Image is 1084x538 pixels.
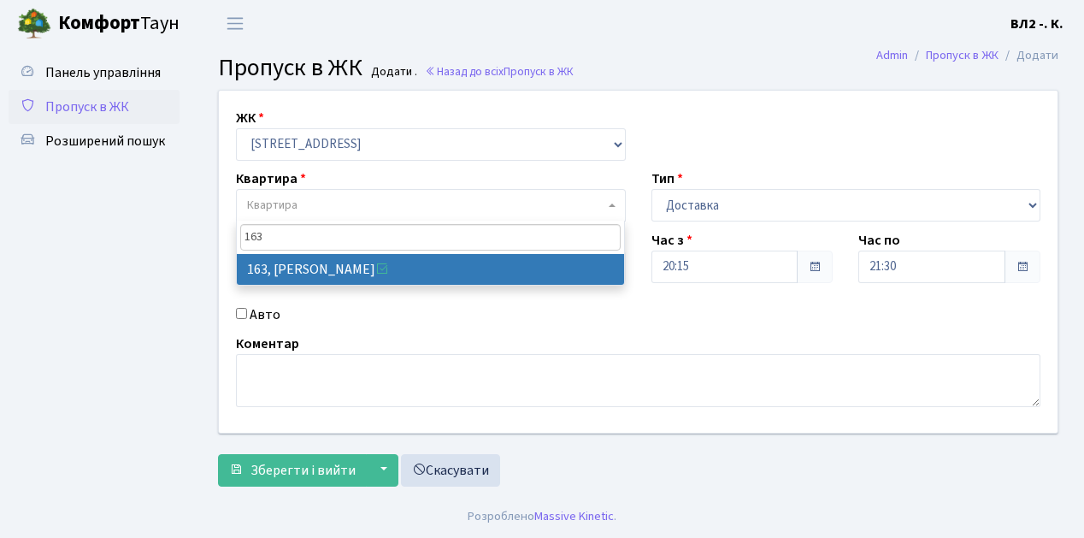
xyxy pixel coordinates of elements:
[1010,14,1063,34] a: ВЛ2 -. К.
[999,46,1058,65] li: Додати
[368,65,417,80] small: Додати .
[250,304,280,325] label: Авто
[858,230,900,251] label: Час по
[45,132,165,151] span: Розширений пошук
[926,46,999,64] a: Пропуск в ЖК
[651,230,692,251] label: Час з
[218,50,362,85] span: Пропуск в ЖК
[425,63,574,80] a: Назад до всіхПропуск в ЖК
[9,90,180,124] a: Пропуск в ЖК
[58,9,140,37] b: Комфорт
[236,108,264,128] label: ЖК
[9,56,180,90] a: Панель управління
[214,9,256,38] button: Переключити навігацію
[851,38,1084,74] nav: breadcrumb
[58,9,180,38] span: Таун
[236,334,299,354] label: Коментар
[247,197,298,214] span: Квартира
[218,454,367,487] button: Зберегти і вийти
[45,98,129,116] span: Пропуск в ЖК
[250,461,356,480] span: Зберегти і вийти
[45,63,161,82] span: Панель управління
[1010,15,1063,33] b: ВЛ2 -. К.
[17,7,51,41] img: logo.png
[401,454,500,487] a: Скасувати
[876,46,908,64] a: Admin
[9,124,180,158] a: Розширений пошук
[468,507,616,526] div: Розроблено .
[534,507,614,525] a: Massive Kinetic
[237,254,625,285] li: 163, [PERSON_NAME]
[236,168,306,189] label: Квартира
[651,168,683,189] label: Тип
[504,63,574,80] span: Пропуск в ЖК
